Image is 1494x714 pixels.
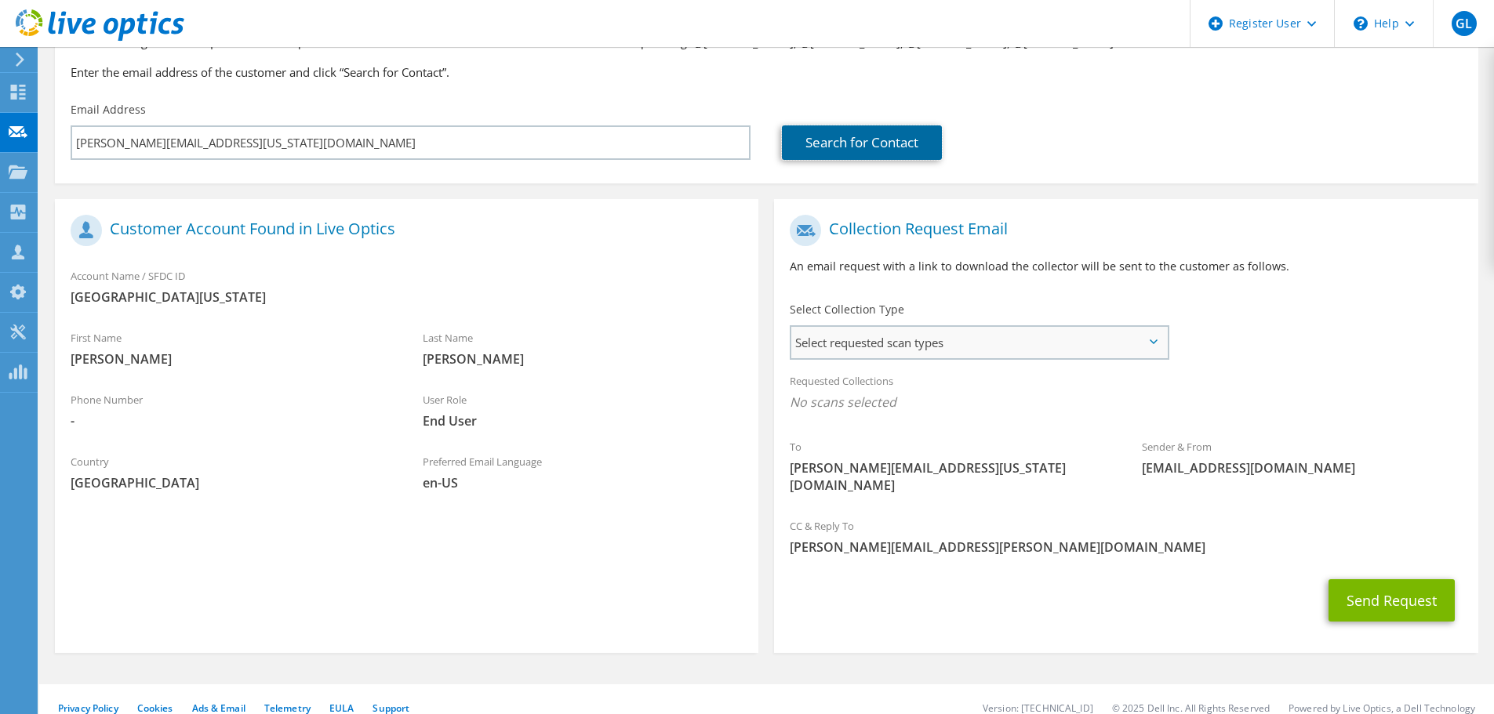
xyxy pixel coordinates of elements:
span: - [71,412,391,429]
div: Country [55,445,407,499]
h1: Collection Request Email [790,215,1454,246]
span: [PERSON_NAME][EMAIL_ADDRESS][PERSON_NAME][DOMAIN_NAME] [790,538,1462,556]
div: CC & Reply To [774,509,1478,564]
label: Select Collection Type [790,302,904,317]
span: Select requested scan types [791,327,1167,358]
div: First Name [55,321,407,375]
span: GL [1452,11,1477,36]
div: Requested Collections [774,364,1478,422]
a: Search for Contact [782,125,942,160]
span: End User [423,412,743,429]
span: [EMAIL_ADDRESS][DOMAIN_NAME] [1142,459,1463,477]
svg: \n [1354,16,1368,31]
div: User Role [407,383,759,437]
span: en-US [423,474,743,491]
div: Last Name [407,321,759,375]
span: [PERSON_NAME] [71,350,391,368]
span: [GEOGRAPHIC_DATA] [71,474,391,491]
div: Phone Number [55,383,407,437]
p: An email request with a link to download the collector will be sent to the customer as follows. [790,258,1462,275]
label: Email Address [71,102,146,118]
div: Preferred Email Language [407,445,759,499]
div: To [774,430,1126,502]
span: [GEOGRAPHIC_DATA][US_STATE] [71,288,743,306]
div: Account Name / SFDC ID [55,259,758,314]
span: [PERSON_NAME][EMAIL_ADDRESS][US_STATE][DOMAIN_NAME] [790,459,1111,494]
button: Send Request [1329,579,1455,622]
span: [PERSON_NAME] [423,350,743,368]
h3: Enter the email address of the customer and click “Search for Contact”. [71,63,1463,81]
span: No scans selected [790,393,1462,411]
div: Sender & From [1126,430,1478,484]
h1: Customer Account Found in Live Optics [71,215,735,246]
